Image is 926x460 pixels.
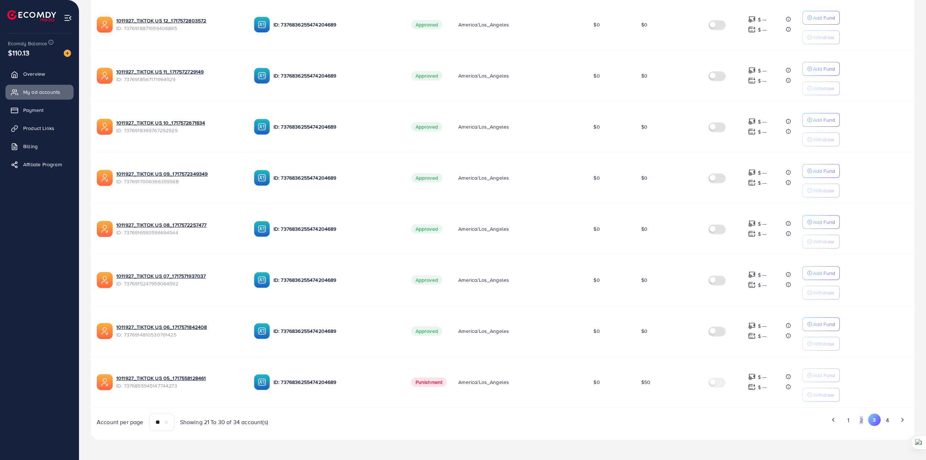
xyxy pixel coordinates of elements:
p: $ --- [758,117,767,126]
p: $ --- [758,15,767,24]
p: Withdraw [813,339,834,348]
img: top-up amount [748,332,756,340]
div: <span class='underline'>1011927_TIKTOK US 12_1717572803572</span></br>7376918871699406865 [116,17,242,32]
p: Add Fund [813,64,835,73]
img: top-up amount [748,67,756,74]
button: Add Fund [802,368,840,382]
img: top-up amount [748,26,756,33]
span: $0 [593,123,600,130]
div: <span class='underline'>1011927_TIKTOK US 09_1717572349349</span></br>7376917006366359568 [116,170,242,185]
p: $ --- [758,179,767,187]
img: ic-ads-acc.e4c84228.svg [97,119,113,135]
span: Billing [23,143,38,150]
p: $ --- [758,25,767,34]
p: Add Fund [813,167,835,175]
p: Add Fund [813,13,835,22]
span: America/Los_Angeles [458,123,509,130]
span: Overview [23,70,45,78]
span: Approved [411,224,442,234]
img: ic-ba-acc.ded83a64.svg [254,17,270,33]
p: Withdraw [813,33,834,42]
span: $0 [641,123,647,130]
img: top-up amount [748,383,756,391]
button: Add Fund [802,215,840,229]
a: 1011927_TIKTOK US 09_1717572349349 [116,170,242,177]
span: Approved [411,122,442,131]
button: Withdraw [802,337,840,351]
img: top-up amount [748,118,756,125]
a: My ad accounts [5,85,74,99]
img: ic-ads-acc.e4c84228.svg [97,272,113,288]
p: ID: 7376836255474204689 [274,327,400,335]
span: $0 [641,276,647,284]
a: 1011927_TIKTOK US 07_1717571937037 [116,272,242,280]
span: Showing 21 To 30 of 34 account(s) [180,418,268,426]
span: $0 [641,21,647,28]
p: $ --- [758,373,767,381]
img: top-up amount [748,230,756,238]
p: Add Fund [813,116,835,124]
img: top-up amount [748,77,756,84]
a: Affiliate Program [5,157,74,172]
button: Withdraw [802,81,840,95]
div: <span class='underline'>1011927_TIKTOK US 07_1717571937037</span></br>7376915247959064592 [116,272,242,287]
button: Go to page 2 [855,414,868,427]
span: America/Los_Angeles [458,21,509,28]
span: Approved [411,275,442,285]
a: 1011927_TIKTOK US 08_1717572257477 [116,221,242,229]
p: ID: 7376836255474204689 [274,173,400,182]
img: ic-ba-acc.ded83a64.svg [254,68,270,84]
p: ID: 7376836255474204689 [274,378,400,386]
a: 1011927_TIKTOK US 10_1717572671834 [116,119,242,126]
span: ID: 7376916593596694544 [116,229,242,236]
span: ID: 7376855945147744273 [116,382,242,389]
button: Add Fund [802,164,840,178]
button: Withdraw [802,30,840,44]
span: Approved [411,71,442,80]
img: top-up amount [748,169,756,176]
a: logo [7,10,56,21]
img: top-up amount [748,373,756,381]
ul: Pagination [509,414,909,427]
span: $0 [593,327,600,335]
p: $ --- [758,66,767,75]
img: menu [64,14,72,22]
span: America/Los_Angeles [458,174,509,181]
p: $ --- [758,271,767,279]
img: top-up amount [748,271,756,279]
p: ID: 7376836255474204689 [274,71,400,80]
span: ID: 7376917006366359568 [116,178,242,185]
span: Account per page [97,418,143,426]
span: Approved [411,20,442,29]
p: Add Fund [813,371,835,380]
button: Add Fund [802,317,840,331]
a: Billing [5,139,74,154]
img: ic-ads-acc.e4c84228.svg [97,374,113,390]
p: $ --- [758,76,767,85]
img: ic-ads-acc.e4c84228.svg [97,17,113,33]
p: $ --- [758,219,767,228]
button: Add Fund [802,266,840,280]
span: $0 [641,174,647,181]
img: ic-ads-acc.e4c84228.svg [97,221,113,237]
a: Payment [5,103,74,117]
img: top-up amount [748,16,756,23]
span: $0 [593,225,600,233]
span: Affiliate Program [23,161,62,168]
span: America/Los_Angeles [458,276,509,284]
img: ic-ads-acc.e4c84228.svg [97,323,113,339]
span: Ecomdy Balance [8,40,47,47]
span: America/Los_Angeles [458,327,509,335]
img: ic-ba-acc.ded83a64.svg [254,323,270,339]
img: top-up amount [748,128,756,135]
button: Withdraw [802,388,840,402]
button: Go to page 4 [881,414,894,427]
span: America/Los_Angeles [458,72,509,79]
button: Withdraw [802,184,840,197]
p: Withdraw [813,186,834,195]
img: ic-ba-acc.ded83a64.svg [254,119,270,135]
a: Overview [5,67,74,81]
img: ic-ba-acc.ded83a64.svg [254,221,270,237]
iframe: Chat [895,427,921,455]
p: $ --- [758,127,767,136]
